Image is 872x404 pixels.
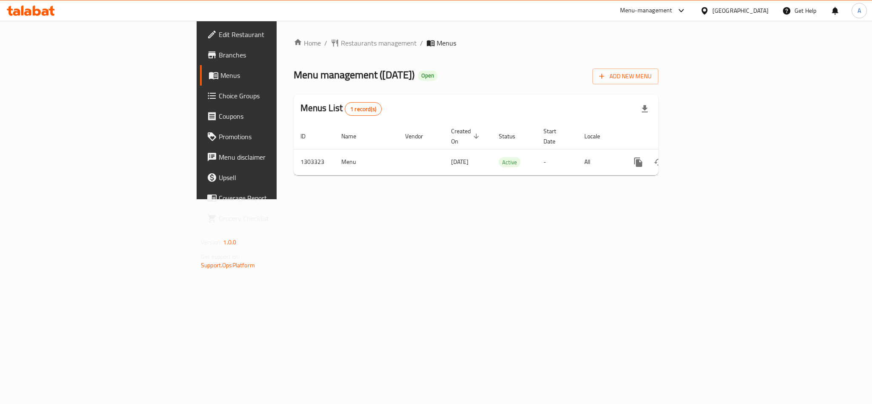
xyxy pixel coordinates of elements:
[499,158,520,167] span: Active
[200,65,342,86] a: Menus
[201,260,255,271] a: Support.OpsPlatform
[537,149,578,175] td: -
[294,38,658,48] nav: breadcrumb
[200,147,342,167] a: Menu disclaimer
[858,6,861,15] span: A
[437,38,456,48] span: Menus
[418,72,437,79] span: Open
[331,38,417,48] a: Restaurants management
[635,99,655,119] div: Export file
[649,152,669,172] button: Change Status
[219,213,335,223] span: Grocery Checklist
[300,131,317,141] span: ID
[341,131,367,141] span: Name
[201,237,222,248] span: Version:
[335,149,398,175] td: Menu
[200,24,342,45] a: Edit Restaurant
[200,188,342,208] a: Coverage Report
[621,123,717,149] th: Actions
[219,172,335,183] span: Upsell
[220,70,335,80] span: Menus
[201,251,240,262] span: Get support on:
[712,6,769,15] div: [GEOGRAPHIC_DATA]
[200,126,342,147] a: Promotions
[584,131,611,141] span: Locale
[628,152,649,172] button: more
[219,50,335,60] span: Branches
[341,38,417,48] span: Restaurants management
[200,106,342,126] a: Coupons
[599,71,652,82] span: Add New Menu
[219,29,335,40] span: Edit Restaurant
[200,208,342,229] a: Grocery Checklist
[294,65,415,84] span: Menu management ( [DATE] )
[405,131,434,141] span: Vendor
[499,131,526,141] span: Status
[420,38,423,48] li: /
[345,102,382,116] div: Total records count
[620,6,672,16] div: Menu-management
[294,123,717,175] table: enhanced table
[219,91,335,101] span: Choice Groups
[200,86,342,106] a: Choice Groups
[219,152,335,162] span: Menu disclaimer
[451,126,482,146] span: Created On
[345,105,381,113] span: 1 record(s)
[300,102,382,116] h2: Menus List
[543,126,567,146] span: Start Date
[219,111,335,121] span: Coupons
[223,237,236,248] span: 1.0.0
[219,132,335,142] span: Promotions
[200,45,342,65] a: Branches
[578,149,621,175] td: All
[219,193,335,203] span: Coverage Report
[592,69,658,84] button: Add New Menu
[200,167,342,188] a: Upsell
[418,71,437,81] div: Open
[451,156,469,167] span: [DATE]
